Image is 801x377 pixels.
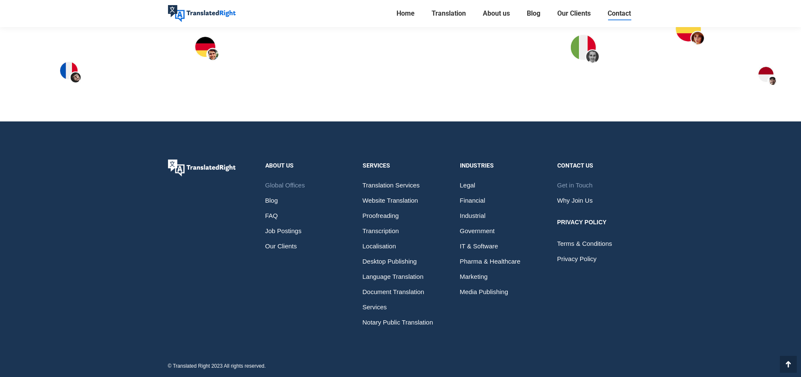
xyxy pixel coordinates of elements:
a: Translation [429,8,468,19]
a: Translation Services [363,178,439,193]
span: Translation Services [363,178,420,193]
a: Job Postings [265,223,341,239]
span: Terms & Conditions [557,236,612,251]
a: Blog [265,193,341,208]
a: IT & Software [460,239,536,254]
span: Job Postings [265,223,302,239]
a: Proofreading [363,208,439,223]
a: Notary Public Translation [363,315,439,330]
a: Get in Touch [557,178,633,193]
a: Legal [460,178,536,193]
span: Our Clients [265,239,297,254]
span: Localisation [363,239,396,254]
a: Transcription [363,223,439,239]
a: Media Publishing [460,284,536,300]
span: Proofreading [363,208,399,223]
span: Marketing [460,269,488,284]
a: Government [460,223,536,239]
a: Home [394,8,417,19]
span: About us [483,9,510,18]
a: Privacy Policy [557,251,633,267]
a: Financial [460,193,536,208]
span: Website Translation [363,193,418,208]
span: Financial [460,193,485,208]
img: Translated Right [168,5,236,22]
span: Home [396,9,415,18]
a: Why Join Us [557,193,633,208]
a: Pharma & Healthcare [460,254,536,269]
span: IT & Software [460,239,498,254]
span: Blog [265,193,278,208]
div: Industries [460,160,536,171]
a: Terms & Conditions [557,236,633,251]
span: Desktop Publishing [363,254,417,269]
a: Website Translation [363,193,439,208]
div: Contact us [557,160,633,171]
span: Get in Touch [557,178,593,193]
a: Industrial [460,208,536,223]
a: Blog [524,8,543,19]
a: Our Clients [265,239,341,254]
a: Marketing [460,269,536,284]
a: Our Clients [555,8,593,19]
span: Global Offices [265,178,305,193]
div: © Translated Right 2023 All rights reserved. [168,361,266,371]
a: About us [480,8,512,19]
span: Transcription [363,223,399,239]
div: Services [363,160,439,171]
span: Language Translation [363,269,424,284]
span: Legal [460,178,476,193]
span: Privacy Policy [557,251,597,267]
div: About Us [265,160,341,171]
span: Our Clients [557,9,591,18]
span: Media Publishing [460,284,508,300]
span: Industrial [460,208,486,223]
a: Contact [605,8,633,19]
span: Why Join Us [557,193,593,208]
a: Language Translation [363,269,439,284]
span: Contact [608,9,631,18]
span: Government [460,223,495,239]
a: Global Offices [265,178,341,193]
span: Blog [527,9,540,18]
span: FAQ [265,208,278,223]
span: Notary Public Translation [363,315,433,330]
span: Translation [432,9,466,18]
a: Document Translation Services [363,284,439,315]
a: FAQ [265,208,341,223]
a: Localisation [363,239,439,254]
a: Desktop Publishing [363,254,439,269]
span: Pharma & Healthcare [460,254,520,269]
